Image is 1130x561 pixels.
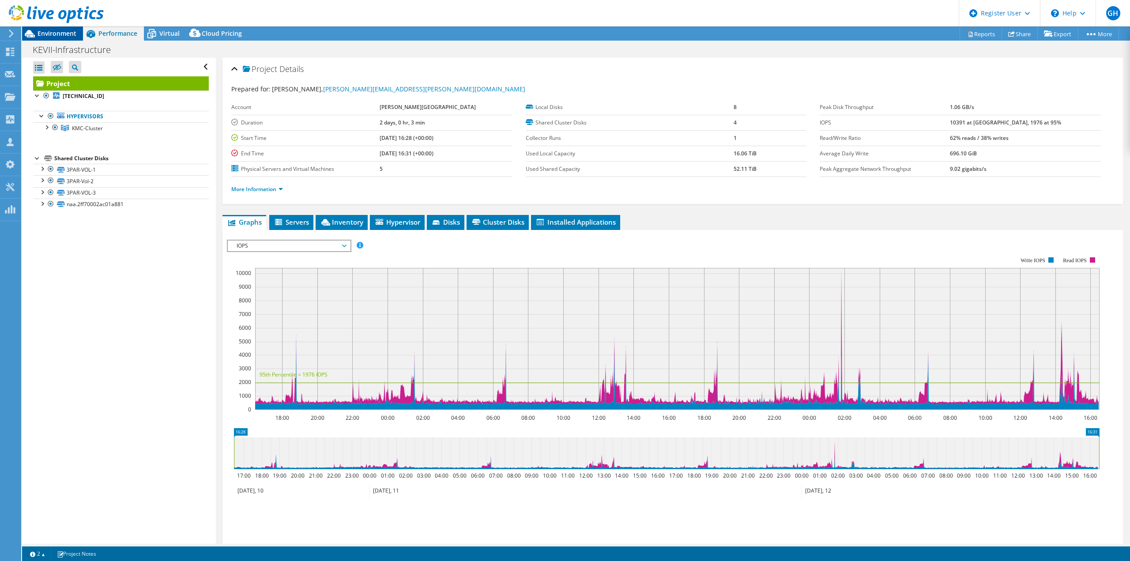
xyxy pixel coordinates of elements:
[471,472,485,479] text: 06:00
[908,414,922,422] text: 06:00
[979,414,992,422] text: 10:00
[380,119,425,126] b: 2 days, 0 hr, 3 min
[820,165,950,173] label: Peak Aggregate Network Throughput
[239,338,251,345] text: 5000
[417,472,431,479] text: 03:00
[734,134,737,142] b: 1
[734,103,737,111] b: 8
[950,134,1009,142] b: 62% reads / 38% writes
[950,150,977,157] b: 696.10 GiB
[526,103,734,112] label: Local Disks
[960,27,1002,41] a: Reports
[557,414,570,422] text: 10:00
[489,472,503,479] text: 07:00
[33,111,209,122] a: Hypervisors
[1021,257,1045,264] text: Write IOPS
[705,472,719,479] text: 19:00
[431,218,460,226] span: Disks
[1078,27,1119,41] a: More
[320,218,363,226] span: Inventory
[255,472,269,479] text: 18:00
[697,414,711,422] text: 18:00
[239,365,251,372] text: 3000
[239,310,251,318] text: 7000
[323,85,525,93] a: [PERSON_NAME][EMAIL_ADDRESS][PERSON_NAME][DOMAIN_NAME]
[239,351,251,358] text: 4000
[236,269,251,277] text: 10000
[159,29,180,38] span: Virtual
[1047,472,1061,479] text: 14:00
[831,472,845,479] text: 02:00
[561,472,575,479] text: 11:00
[943,414,957,422] text: 08:00
[1029,472,1043,479] text: 13:00
[239,392,251,399] text: 1000
[687,472,701,479] text: 18:00
[1051,9,1059,17] svg: \n
[1106,6,1120,20] span: GH
[227,218,262,226] span: Graphs
[525,472,539,479] text: 09:00
[732,414,746,422] text: 20:00
[374,218,420,226] span: Hypervisor
[1049,414,1062,422] text: 14:00
[777,472,791,479] text: 23:00
[734,119,737,126] b: 4
[1002,27,1038,41] a: Share
[38,29,76,38] span: Environment
[820,149,950,158] label: Average Daily Write
[63,92,104,100] b: [TECHNICAL_ID]
[543,472,557,479] text: 10:00
[237,472,251,479] text: 17:00
[273,472,286,479] text: 19:00
[327,472,341,479] text: 22:00
[260,371,328,378] text: 95th Percentile = 1976 IOPS
[380,165,383,173] b: 5
[939,472,953,479] text: 08:00
[1013,414,1027,422] text: 12:00
[311,414,324,422] text: 20:00
[239,378,251,386] text: 2000
[248,406,251,413] text: 0
[734,165,757,173] b: 52.11 TiB
[486,414,500,422] text: 06:00
[820,103,950,112] label: Peak Disk Throughput
[526,118,734,127] label: Shared Cluster Disks
[820,118,950,127] label: IOPS
[768,414,781,422] text: 22:00
[54,153,209,164] div: Shared Cluster Disks
[592,414,606,422] text: 12:00
[399,472,413,479] text: 02:00
[873,414,887,422] text: 04:00
[51,548,102,559] a: Project Notes
[957,472,971,479] text: 09:00
[239,297,251,304] text: 8000
[633,472,647,479] text: 15:00
[1083,472,1097,479] text: 16:00
[521,414,535,422] text: 08:00
[380,150,433,157] b: [DATE] 16:31 (+00:00)
[615,472,629,479] text: 14:00
[231,134,380,143] label: Start Time
[231,185,283,193] a: More Information
[33,187,209,199] a: 3PAR-VOL-3
[231,103,380,112] label: Account
[867,472,881,479] text: 04:00
[975,472,989,479] text: 10:00
[662,414,676,422] text: 16:00
[243,65,277,74] span: Project
[227,541,332,559] h2: Advanced Graph Controls
[526,149,734,158] label: Used Local Capacity
[33,122,209,134] a: KMC-Cluster
[239,324,251,331] text: 6000
[507,472,521,479] text: 08:00
[451,414,465,422] text: 04:00
[526,134,734,143] label: Collector Runs
[950,165,987,173] b: 9.02 gigabits/s
[272,85,525,93] span: [PERSON_NAME],
[669,472,683,479] text: 17:00
[202,29,242,38] span: Cloud Pricing
[734,150,757,157] b: 16.06 TiB
[813,472,827,479] text: 01:00
[24,548,51,559] a: 2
